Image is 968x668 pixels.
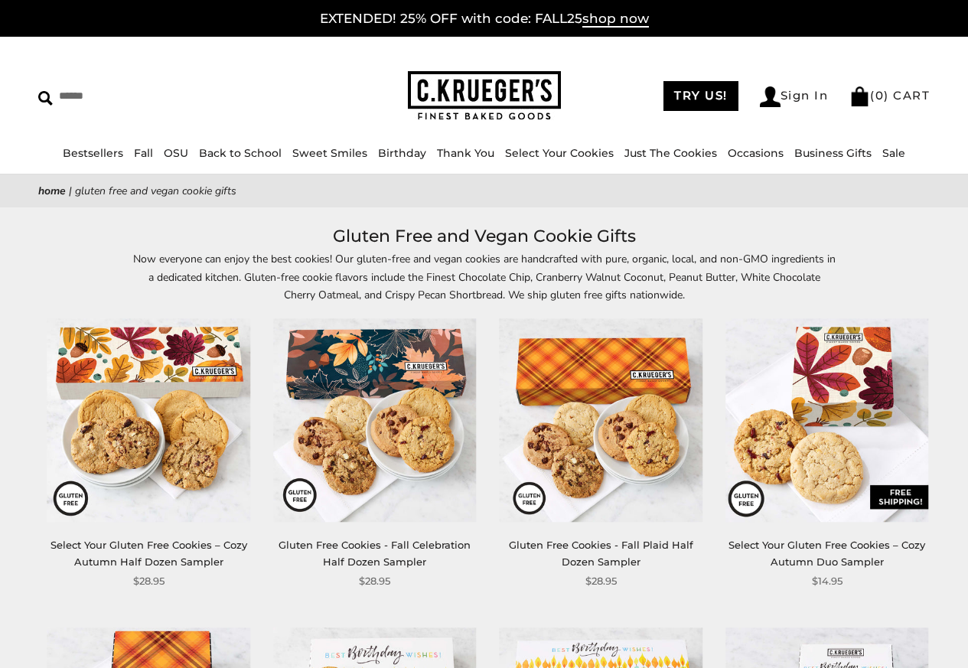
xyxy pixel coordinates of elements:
img: Select Your Gluten Free Cookies – Cozy Autumn Half Dozen Sampler [47,319,250,522]
a: Thank You [437,146,494,160]
a: Just The Cookies [624,146,717,160]
p: Now everyone can enjoy the best cookies! Our gluten-free and vegan cookies are handcrafted with p... [132,250,836,303]
a: Select Your Gluten Free Cookies – Cozy Autumn Duo Sampler [728,539,925,567]
a: Business Gifts [794,146,872,160]
a: Back to School [199,146,282,160]
span: $14.95 [812,573,843,589]
span: $28.95 [585,573,617,589]
a: Bestsellers [63,146,123,160]
a: Select Your Cookies [505,146,614,160]
img: Select Your Gluten Free Cookies – Cozy Autumn Duo Sampler [725,319,928,522]
nav: breadcrumbs [38,182,930,200]
a: Gluten Free Cookies - Fall Celebration Half Dozen Sampler [279,539,471,567]
a: TRY US! [663,81,738,111]
a: Fall [134,146,153,160]
img: Gluten Free Cookies - Fall Celebration Half Dozen Sampler [273,319,476,522]
a: (0) CART [849,88,930,103]
a: Sign In [760,86,829,107]
a: EXTENDED! 25% OFF with code: FALL25shop now [320,11,649,28]
span: $28.95 [359,573,390,589]
a: Select Your Gluten Free Cookies – Cozy Autumn Half Dozen Sampler [51,539,247,567]
img: Bag [849,86,870,106]
a: Sweet Smiles [292,146,367,160]
h1: Gluten Free and Vegan Cookie Gifts [61,223,907,250]
img: Search [38,91,53,106]
a: OSU [164,146,188,160]
span: $28.95 [133,573,165,589]
a: Birthday [378,146,426,160]
span: | [69,184,72,198]
a: Occasions [728,146,784,160]
a: Home [38,184,66,198]
span: shop now [582,11,649,28]
a: Gluten Free Cookies - Fall Plaid Half Dozen Sampler [509,539,693,567]
img: Account [760,86,781,107]
img: Gluten Free Cookies - Fall Plaid Half Dozen Sampler [500,319,702,522]
img: C.KRUEGER'S [408,71,561,121]
span: 0 [875,88,885,103]
a: Sale [882,146,905,160]
span: Gluten Free and Vegan Cookie Gifts [75,184,236,198]
input: Search [38,84,243,108]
